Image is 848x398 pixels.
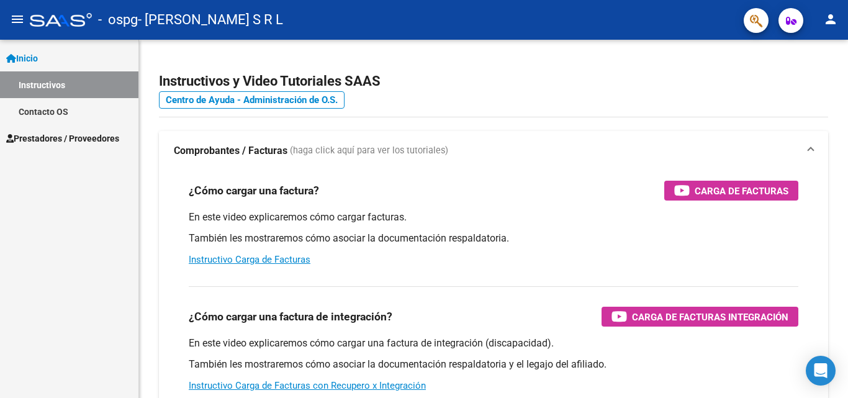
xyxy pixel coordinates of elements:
a: Centro de Ayuda - Administración de O.S. [159,91,345,109]
span: - [PERSON_NAME] S R L [138,6,283,34]
span: Prestadores / Proveedores [6,132,119,145]
p: En este video explicaremos cómo cargar facturas. [189,210,798,224]
strong: Comprobantes / Facturas [174,144,287,158]
mat-icon: menu [10,12,25,27]
h3: ¿Cómo cargar una factura de integración? [189,308,392,325]
div: Open Intercom Messenger [806,356,836,386]
button: Carga de Facturas [664,181,798,201]
a: Instructivo Carga de Facturas con Recupero x Integración [189,380,426,391]
span: - ospg [98,6,138,34]
mat-icon: person [823,12,838,27]
span: Carga de Facturas Integración [632,309,788,325]
p: También les mostraremos cómo asociar la documentación respaldatoria. [189,232,798,245]
p: También les mostraremos cómo asociar la documentación respaldatoria y el legajo del afiliado. [189,358,798,371]
span: Inicio [6,52,38,65]
h3: ¿Cómo cargar una factura? [189,182,319,199]
span: (haga click aquí para ver los tutoriales) [290,144,448,158]
p: En este video explicaremos cómo cargar una factura de integración (discapacidad). [189,337,798,350]
button: Carga de Facturas Integración [602,307,798,327]
a: Instructivo Carga de Facturas [189,254,310,265]
mat-expansion-panel-header: Comprobantes / Facturas (haga click aquí para ver los tutoriales) [159,131,828,171]
h2: Instructivos y Video Tutoriales SAAS [159,70,828,93]
span: Carga de Facturas [695,183,788,199]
